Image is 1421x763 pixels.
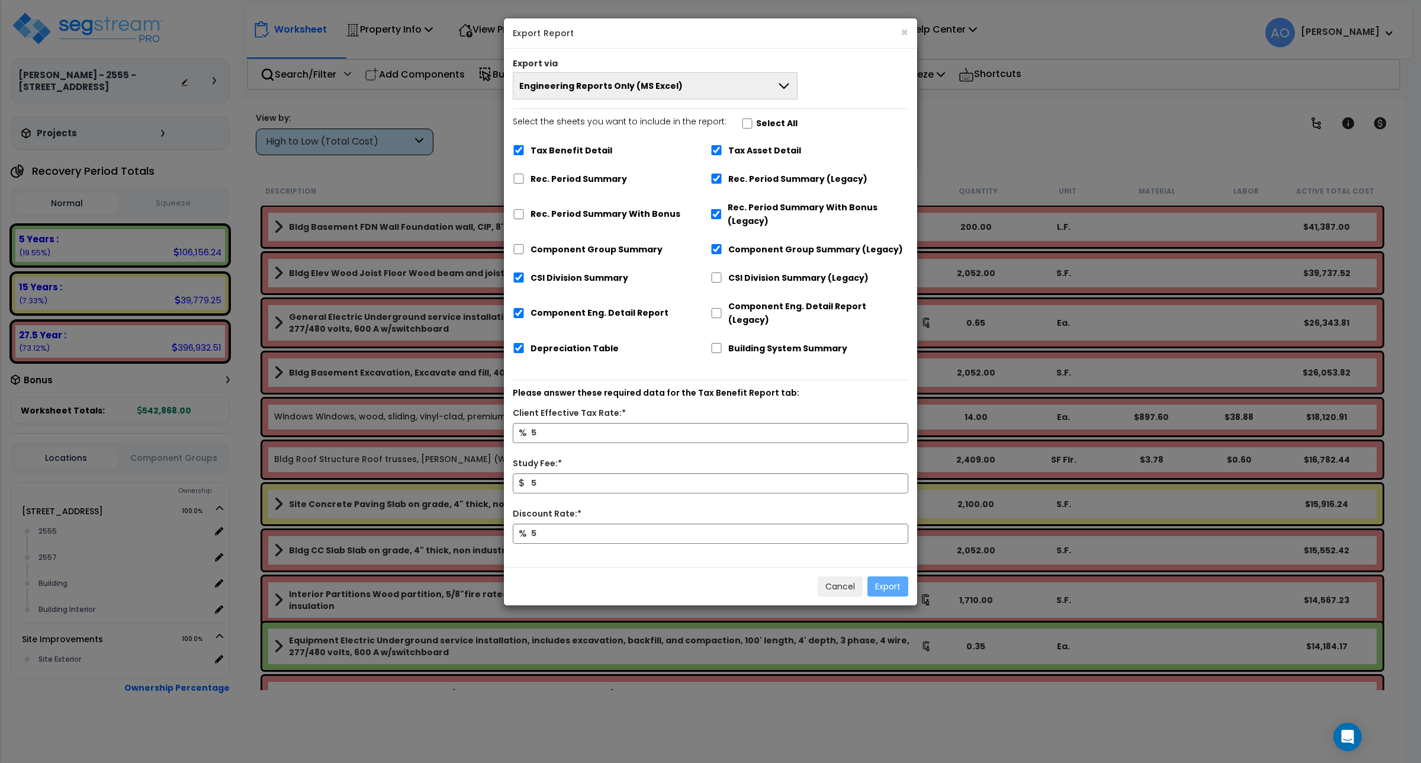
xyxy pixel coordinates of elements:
[513,507,581,521] label: Discount Rate:*
[728,342,847,355] label: Building System Summary
[531,306,668,320] label: Component Eng. Detail Report
[519,476,525,490] span: $
[513,72,798,100] button: Engineering Reports Only (MS Excel)
[1333,723,1362,751] div: Open Intercom Messenger
[513,57,558,69] label: Export via
[519,426,527,440] span: %
[531,342,619,355] label: Depreciation Table
[867,576,908,597] button: Export
[756,117,798,130] label: Select All
[531,243,663,257] label: Component Group Summary
[513,406,626,420] label: Client Effective Tax Rate:*
[531,271,628,285] label: CSI Division Summary
[728,172,867,186] label: Rec. Period Summary (Legacy)
[531,144,612,158] label: Tax Benefit Detail
[728,144,801,158] label: Tax Asset Detail
[728,243,903,257] label: Component Group Summary (Legacy)
[728,300,908,327] label: Component Eng. Detail Report (Legacy)
[728,201,908,228] label: Rec. Period Summary With Bonus (Legacy)
[513,386,908,400] p: Please answer these required data for the Tax Benefit Report tab:
[513,115,726,129] p: Select the sheets you want to include in the report:
[519,80,683,92] span: Engineering Reports Only (MS Excel)
[519,527,527,540] span: %
[818,576,863,597] button: Cancel
[513,27,908,39] h5: Export Report
[901,26,908,39] button: ×
[531,172,627,186] label: Rec. Period Summary
[513,457,562,470] label: Study Fee:*
[728,271,869,285] label: CSI Division Summary (Legacy)
[531,207,680,221] label: Rec. Period Summary With Bonus
[741,118,753,129] input: Select the sheets you want to include in the report:Select All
